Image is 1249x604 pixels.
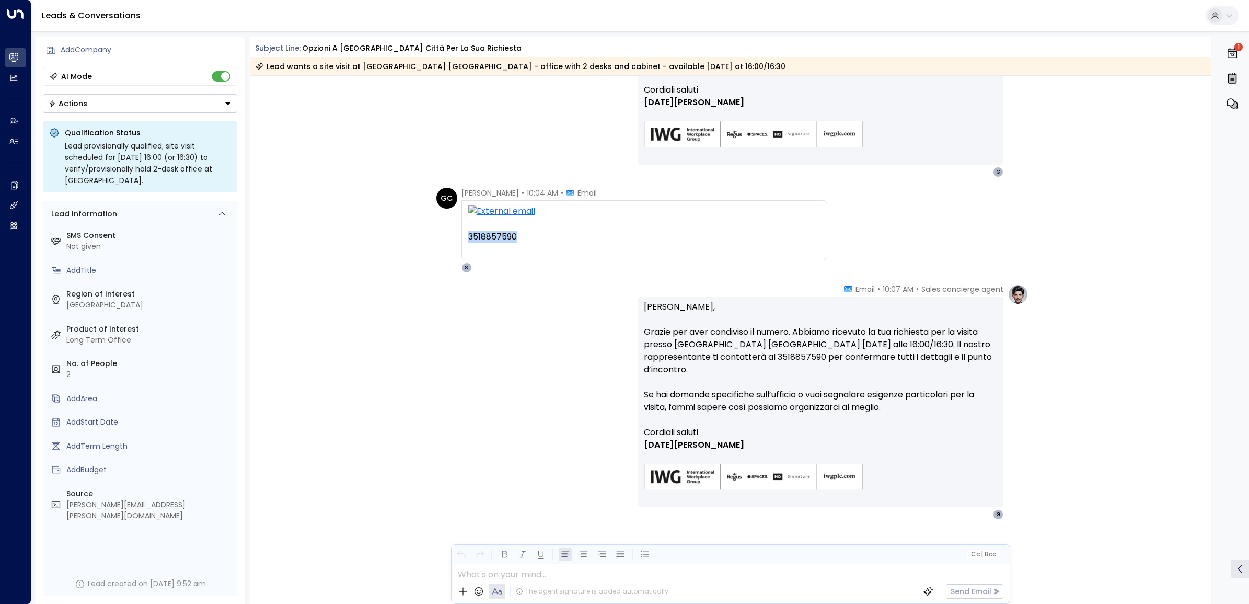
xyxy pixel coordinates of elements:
span: [PERSON_NAME] [461,188,519,198]
div: Lead created on [DATE] 9:52 am [88,578,206,589]
div: 2 [66,369,233,380]
div: AI Mode [61,71,92,82]
div: G [993,167,1003,177]
button: Redo [473,548,486,561]
label: Product of Interest [66,324,233,335]
div: Not given [66,241,233,252]
span: [DATE][PERSON_NAME] [644,439,744,451]
button: Actions [43,94,237,113]
div: GC [436,188,457,209]
p: Qualification Status [65,128,231,138]
div: AddTerm Length [66,441,233,452]
a: Leads & Conversations [42,9,141,21]
label: No. of People [66,358,233,369]
img: External email [468,205,820,218]
label: SMS Consent [66,230,233,241]
div: The agent signature is added automatically [516,587,668,596]
span: [DATE][PERSON_NAME] [644,96,744,109]
div: AddTitle [66,265,233,276]
span: Email [577,188,597,198]
div: Lead Information [48,209,117,220]
div: Button group with a nested menu [43,94,237,113]
div: AddCompany [61,44,237,55]
label: Source [66,488,233,499]
div: Long Term Office [66,335,233,346]
div: Signature [644,84,997,161]
div: S [461,263,472,273]
span: • [877,284,880,294]
div: AddBudget [66,464,233,475]
span: Cordiali saluti [644,84,698,96]
span: Subject Line: [255,43,301,53]
div: Actions [49,99,87,108]
div: Lead wants a site visit at [GEOGRAPHIC_DATA] [GEOGRAPHIC_DATA] - office with 2 desks and cabinet ... [255,61,785,72]
div: Signature [644,426,997,503]
p: [PERSON_NAME], Grazie per aver condiviso il numero. Abbiamo ricevuto la tua richiesta per la visi... [644,301,997,426]
button: 1 [1223,42,1241,65]
div: Lead provisionally qualified; site visit scheduled for [DATE] 16:00 (or 16:30) to verify/provisio... [65,140,231,186]
span: Cordiali saluti [644,426,698,439]
button: Cc|Bcc [966,550,1000,560]
span: • [916,284,919,294]
span: Sales concierge agent [921,284,1003,294]
div: [GEOGRAPHIC_DATA] [66,300,233,311]
div: AddStart Date [66,417,233,428]
span: 10:04 AM [527,188,558,198]
button: Undo [455,548,468,561]
img: AIorK4zU2Kz5WUNqa9ifSKC9jFH1hjwenjvh85X70KBOPduETvkeZu4OqG8oPuqbwvp3xfXcMQJCRtwYb-SG [644,121,863,148]
div: [PERSON_NAME][EMAIL_ADDRESS][PERSON_NAME][DOMAIN_NAME] [66,499,233,521]
div: 3518857590 [468,231,820,243]
span: | [981,551,983,558]
div: Opzioni a [GEOGRAPHIC_DATA] Città per la sua richiesta [302,43,522,54]
span: Cc Bcc [970,551,996,558]
div: G [993,509,1003,520]
span: 10:07 AM [883,284,913,294]
img: AIorK4zU2Kz5WUNqa9ifSKC9jFH1hjwenjvh85X70KBOPduETvkeZu4OqG8oPuqbwvp3xfXcMQJCRtwYb-SG [644,464,863,491]
span: 1 [1234,43,1243,51]
span: • [522,188,524,198]
img: profile-logo.png [1008,284,1028,305]
span: • [561,188,563,198]
div: AddArea [66,393,233,404]
label: Region of Interest [66,289,233,300]
span: Email [855,284,875,294]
